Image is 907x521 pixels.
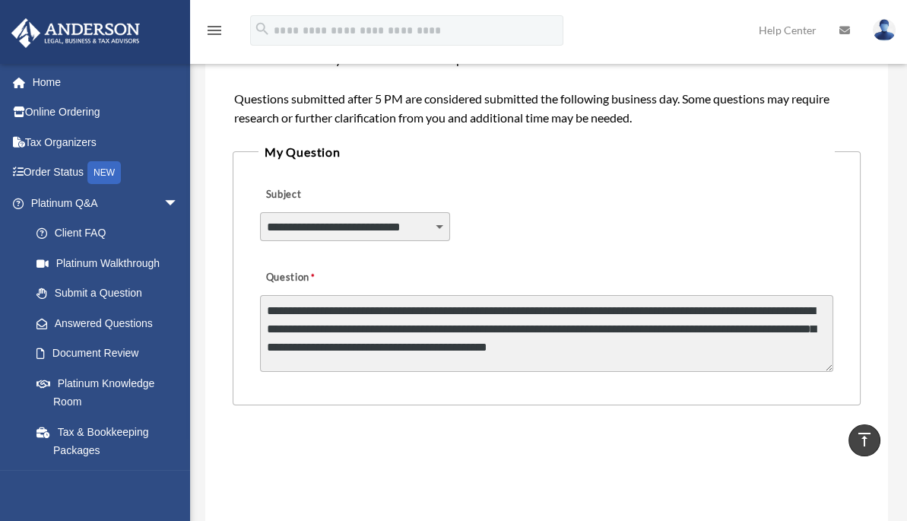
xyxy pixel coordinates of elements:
[855,430,874,449] i: vertical_align_top
[258,141,835,163] legend: My Question
[21,218,201,249] a: Client FAQ
[254,21,271,37] i: search
[11,157,201,189] a: Order StatusNEW
[21,248,201,278] a: Platinum Walkthrough
[260,184,404,205] label: Subject
[21,417,201,465] a: Tax & Bookkeeping Packages
[237,453,468,512] iframe: reCAPTCHA
[11,97,201,128] a: Online Ordering
[21,465,201,496] a: Land Trust & Deed Forum
[21,338,201,369] a: Document Review
[87,161,121,184] div: NEW
[21,308,201,338] a: Answered Questions
[205,21,224,40] i: menu
[11,127,201,157] a: Tax Organizers
[7,18,144,48] img: Anderson Advisors Platinum Portal
[11,67,201,97] a: Home
[873,19,896,41] img: User Pic
[11,188,201,218] a: Platinum Q&Aarrow_drop_down
[260,267,378,288] label: Question
[205,27,224,40] a: menu
[163,188,194,219] span: arrow_drop_down
[21,278,194,309] a: Submit a Question
[21,368,201,417] a: Platinum Knowledge Room
[848,424,880,456] a: vertical_align_top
